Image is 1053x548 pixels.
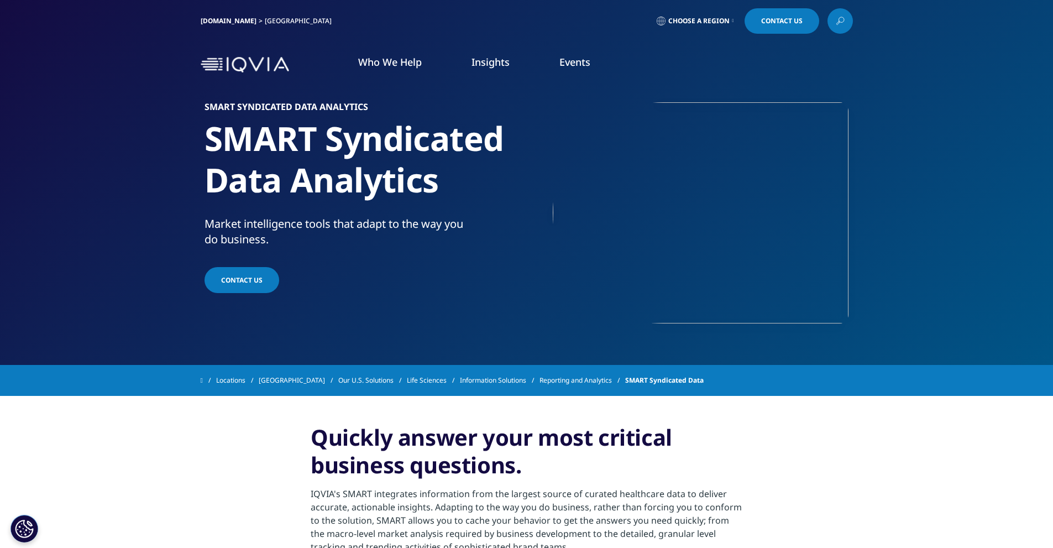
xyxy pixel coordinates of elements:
span: SMART Syndicated Data [625,370,704,390]
nav: Primary [294,39,853,91]
div: Market intelligence tools that adapt to the way you do business. [205,216,522,247]
a: Our U.S. Solutions [338,370,407,390]
a: Insights [472,55,510,69]
h3: Quickly answer your most critical business questions. [311,424,742,487]
a: Contact Us [745,8,819,34]
a: [DOMAIN_NAME] [201,16,256,25]
a: Life Sciences [407,370,460,390]
img: 042_casual-business-discussion.jpg [553,102,848,323]
h1: SMART Syndicated Data Analytics [205,118,522,216]
div: [GEOGRAPHIC_DATA] [265,17,336,25]
a: Reporting and Analytics [539,370,625,390]
a: Locations [216,370,259,390]
span: Choose a Region [668,17,730,25]
a: [GEOGRAPHIC_DATA] [259,370,338,390]
span: Contact Us [761,18,803,24]
a: Who We Help [358,55,422,69]
button: 쿠키 설정 [11,515,38,542]
img: IQVIA Healthcare Information Technology and Pharma Clinical Research Company [201,57,289,73]
a: Contact Us [205,267,279,293]
a: Information Solutions [460,370,539,390]
h6: SMART Syndicated Data Analytics [205,102,522,118]
a: Events [559,55,590,69]
span: Contact Us [221,275,263,285]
